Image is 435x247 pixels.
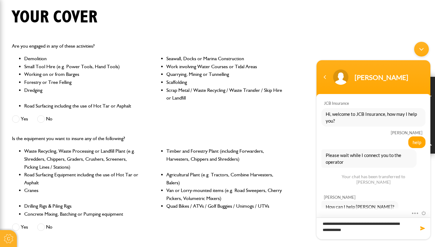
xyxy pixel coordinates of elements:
label: Yes [12,115,28,123]
iframe: SalesIQ Chatwindow [313,39,433,242]
label: No [37,223,52,231]
li: Working on or from Barges [24,70,141,78]
li: Demolition [24,55,141,63]
li: Agricultural Plant (e.g. Tractors, Combine Harvesters, Balers) [166,171,283,186]
p: Are you engaged in any of these activities? [12,42,283,50]
li: Timber and Forestry Plant (including Forwarders, Harvesters, Chippers and Shredders) [166,147,283,171]
label: Yes [12,223,28,231]
li: Dredging [24,86,141,102]
li: Cranes [24,186,141,202]
li: Quarrying, Mining or Tunnelling [166,70,283,78]
li: Quad Bikes / ATVs / Golf Buggies / Unimogs / UTVs [166,202,283,210]
li: Scaffolding [166,78,283,86]
li: Seawall, Docks or Marina Construction [166,55,283,63]
li: Concrete Mixing, Batching or Pumping equipment [24,210,141,218]
li: Van or Lorry-mounted items (e.g. Road Sweepers, Cherry Pickers, Volumetric Mixers) [166,186,283,202]
li: Waste Recycling, Waste Processing or Landfill Plant (e.g. Shredders, Chippers, Graders, Crushers,... [24,147,141,171]
li: Road Surfacing Equipment including the use of Hot Tar or Asphalt [24,171,141,186]
li: Scrap Metal / Waste Recycling / Waste Transfer / Skip Hire or Landfill [166,86,283,102]
p: Is the equipment you want to insure any of the following? [12,135,283,143]
label: No [37,115,52,123]
li: Drilling Rigs & Piling Rigs [24,202,141,210]
li: Road Surfacing including the use of Hot Tar or Asphalt [24,102,141,110]
li: Small Tool Hire (e.g. Power Tools, Hand Tools) [24,63,141,71]
li: Forestry or Tree Felling [24,78,141,86]
h1: Your cover [12,7,97,28]
li: Work involving Water Courses or Tidal Areas [166,63,283,71]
